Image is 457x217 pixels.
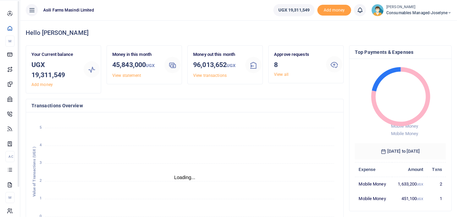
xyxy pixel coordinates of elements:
a: Add money [31,82,53,87]
th: Txns [427,162,446,177]
h6: [DATE] to [DATE] [355,143,446,159]
h3: 96,013,652 [193,60,240,71]
h4: Hello [PERSON_NAME] [26,29,452,37]
text: Value of Transactions (UGX ) [32,147,37,197]
th: Amount [392,162,427,177]
span: Mobile Money [391,131,418,136]
td: Mobile Money [355,191,392,205]
span: UGX 19,311,549 [278,7,310,14]
span: Asili Farms Masindi Limited [41,7,97,13]
li: Ac [5,151,15,162]
a: Add money [317,7,351,12]
a: UGX 19,311,549 [273,4,315,16]
small: UGX [146,63,155,68]
p: Your Current balance [31,51,78,58]
text: Loading... [174,175,196,180]
td: 1,633,200 [392,177,427,191]
li: Toup your wallet [317,5,351,16]
tspan: 1 [40,196,42,201]
a: View all [274,72,289,77]
p: Money out this month [193,51,240,58]
span: Mobile Money [391,124,418,129]
span: Add money [317,5,351,16]
h3: 8 [274,60,321,70]
td: 1 [427,191,446,205]
li: M [5,192,15,203]
h3: 45,843,000 [112,60,159,71]
span: Consumables managed-Joselyne [386,10,452,16]
small: UGX [417,182,423,186]
tspan: 3 [40,161,42,165]
tspan: 4 [40,143,42,147]
td: 451,100 [392,191,427,205]
li: Wallet ballance [271,4,317,16]
small: [PERSON_NAME] [386,4,452,10]
h4: Top Payments & Expenses [355,48,446,56]
td: 2 [427,177,446,191]
td: Mobile Money [355,177,392,191]
h4: Transactions Overview [31,102,338,109]
p: Approve requests [274,51,321,58]
th: Expense [355,162,392,177]
a: View transactions [193,73,227,78]
li: M [5,36,15,47]
tspan: 2 [40,178,42,183]
small: UGX [417,197,423,201]
tspan: 5 [40,125,42,130]
a: profile-user [PERSON_NAME] Consumables managed-Joselyne [371,4,452,16]
h3: UGX 19,311,549 [31,60,78,80]
small: UGX [227,63,235,68]
p: Money in this month [112,51,159,58]
a: View statement [112,73,141,78]
img: profile-user [371,4,384,16]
